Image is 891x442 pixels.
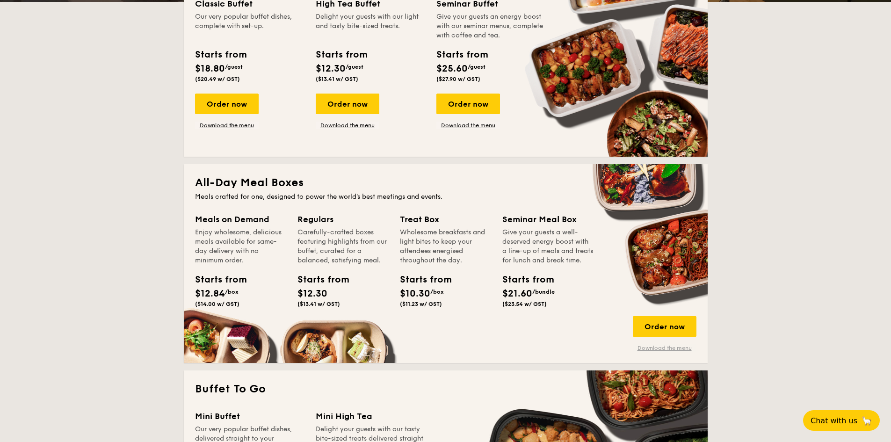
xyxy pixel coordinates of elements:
[468,64,485,70] span: /guest
[297,301,340,307] span: ($13.41 w/ GST)
[195,94,259,114] div: Order now
[436,94,500,114] div: Order now
[861,415,872,426] span: 🦙
[803,410,880,431] button: Chat with us🦙
[316,48,367,62] div: Starts from
[400,288,430,299] span: $10.30
[195,63,225,74] span: $18.80
[297,213,389,226] div: Regulars
[195,410,304,423] div: Mini Buffet
[502,228,594,265] div: Give your guests a well-deserved energy boost with a line-up of meals and treats for lunch and br...
[633,344,696,352] a: Download the menu
[195,122,259,129] a: Download the menu
[297,228,389,265] div: Carefully-crafted boxes featuring highlights from our buffet, curated for a balanced, satisfying ...
[400,273,442,287] div: Starts from
[436,63,468,74] span: $25.60
[436,48,487,62] div: Starts from
[436,12,546,40] div: Give your guests an energy boost with our seminar menus, complete with coffee and tea.
[436,122,500,129] a: Download the menu
[346,64,363,70] span: /guest
[502,273,544,287] div: Starts from
[811,416,857,425] span: Chat with us
[400,228,491,265] div: Wholesome breakfasts and light bites to keep your attendees energised throughout the day.
[633,316,696,337] div: Order now
[195,76,240,82] span: ($20.49 w/ GST)
[195,48,246,62] div: Starts from
[316,122,379,129] a: Download the menu
[436,76,480,82] span: ($27.90 w/ GST)
[532,289,555,295] span: /bundle
[316,76,358,82] span: ($13.41 w/ GST)
[297,273,340,287] div: Starts from
[502,288,532,299] span: $21.60
[195,175,696,190] h2: All-Day Meal Boxes
[400,301,442,307] span: ($11.23 w/ GST)
[195,228,286,265] div: Enjoy wholesome, delicious meals available for same-day delivery with no minimum order.
[400,213,491,226] div: Treat Box
[195,288,225,299] span: $12.84
[195,213,286,226] div: Meals on Demand
[225,289,239,295] span: /box
[502,301,547,307] span: ($23.54 w/ GST)
[316,410,425,423] div: Mini High Tea
[195,192,696,202] div: Meals crafted for one, designed to power the world's best meetings and events.
[195,382,696,397] h2: Buffet To Go
[225,64,243,70] span: /guest
[502,213,594,226] div: Seminar Meal Box
[195,301,239,307] span: ($14.00 w/ GST)
[316,94,379,114] div: Order now
[316,12,425,40] div: Delight your guests with our light and tasty bite-sized treats.
[316,63,346,74] span: $12.30
[195,273,237,287] div: Starts from
[297,288,327,299] span: $12.30
[195,12,304,40] div: Our very popular buffet dishes, complete with set-up.
[430,289,444,295] span: /box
